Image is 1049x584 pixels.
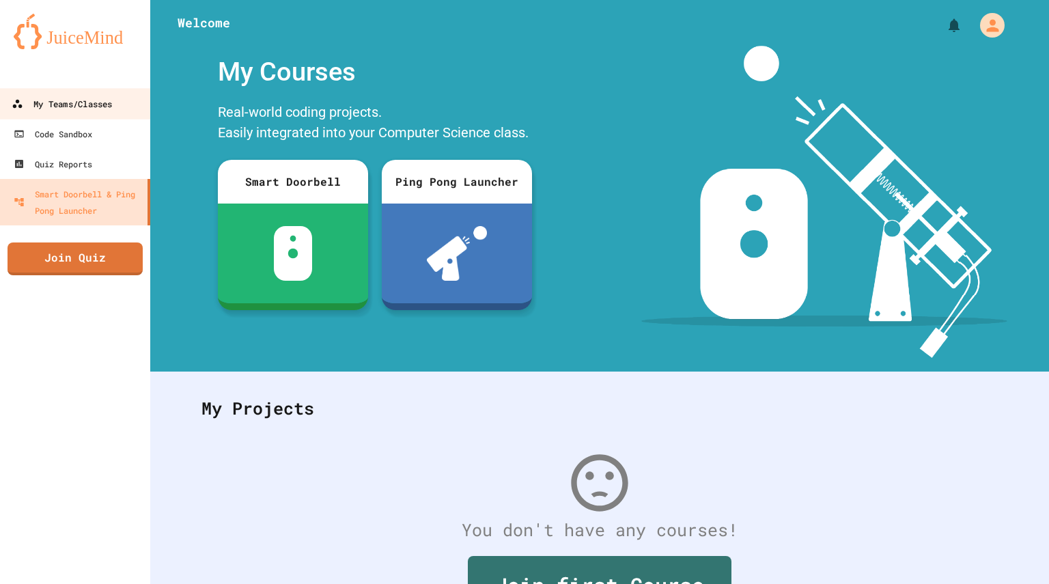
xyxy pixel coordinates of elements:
div: Smart Doorbell [218,160,368,204]
div: Ping Pong Launcher [382,160,532,204]
img: logo-orange.svg [14,14,137,49]
div: Quiz Reports [14,156,92,172]
div: My Account [966,10,1008,41]
div: Real-world coding projects. Easily integrated into your Computer Science class. [211,98,539,150]
div: Smart Doorbell & Ping Pong Launcher [14,186,142,219]
div: My Courses [211,46,539,98]
img: banner-image-my-projects.png [641,46,1007,358]
img: ppl-with-ball.png [427,226,488,281]
div: My Teams/Classes [12,96,112,113]
div: Code Sandbox [14,126,92,142]
div: My Notifications [921,14,966,37]
div: My Projects [188,382,1011,435]
div: You don't have any courses! [188,517,1011,543]
img: sdb-white.svg [274,226,313,281]
a: Join Quiz [8,242,143,275]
